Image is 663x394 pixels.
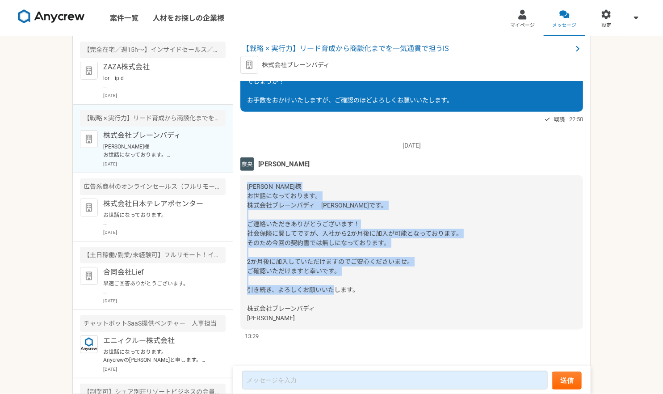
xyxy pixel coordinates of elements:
img: default_org_logo-42cde973f59100197ec2c8e796e4974ac8490bb5b08a0eb061ff975e4574aa76.png [80,62,98,80]
p: [DATE] [240,141,583,150]
p: エニィクルー株式会社 [103,335,214,346]
p: [DATE] [103,161,226,167]
p: お世話になっております。 Anycrewの[PERSON_NAME]と申します。 本案件ですが、現在別の方で進んでいる案件となりますので、その方如何でのご案内とさせていただけますでしょうか？ 貴... [103,348,214,364]
span: [PERSON_NAME]様 お世話になっております。 株式会社ブレーンバディ [PERSON_NAME]です。 ご連絡いただきありがとうございます！ 社会保険に関してですが、入社から2か月後に... [247,183,462,322]
p: [DATE] [103,229,226,236]
p: 株式会社日本テレアポセンター [103,199,214,209]
p: [DATE] [103,297,226,304]
p: [DATE] [103,92,226,99]
img: 8DqYSo04kwAAAAASUVORK5CYII= [18,9,85,24]
span: 既読 [554,114,565,125]
span: マイページ [510,22,535,29]
div: 【完全在宅／週15h〜】インサイドセールス／業界トップクラスのBtoBサービス [80,42,226,58]
img: default_org_logo-42cde973f59100197ec2c8e796e4974ac8490bb5b08a0eb061ff975e4574aa76.png [240,56,258,74]
img: unnamed.png [240,157,254,171]
span: 設定 [601,22,611,29]
span: [PERSON_NAME] [258,159,310,169]
p: 株式会社ブレーンバディ [103,130,214,141]
p: 合同会社Lief [103,267,214,278]
span: 【戦略 × 実行力】リード育成から商談化までを一気通貫で担うIS [242,43,572,54]
p: ZAZA株式会社 [103,62,214,72]
div: 【土日稼働/副業/未経験可】フルリモート！インサイドセールス募集（長期案件） [80,247,226,263]
p: [PERSON_NAME]様 お世話になっております。 株式会社ブレーンバディ [PERSON_NAME]です。 ご連絡いただきありがとうございます！ 社会保険に関してですが、入社から2か月後に... [103,143,214,159]
img: default_org_logo-42cde973f59100197ec2c8e796e4974ac8490bb5b08a0eb061ff975e4574aa76.png [80,267,98,285]
div: 広告系商材のオンラインセールス（フルリモート）募集 [80,178,226,195]
p: 株式会社ブレーンバディ [262,60,330,70]
p: [DATE] [103,366,226,373]
img: default_org_logo-42cde973f59100197ec2c8e796e4974ac8490bb5b08a0eb061ff975e4574aa76.png [80,199,98,216]
p: お世話になっております。 プロフィール拝見してとても魅力的なご経歴で、 ぜひ一度、弊社面談をお願いできないでしょうか？ [URL][DOMAIN_NAME][DOMAIN_NAME] 当社ですが... [103,211,214,227]
img: default_org_logo-42cde973f59100197ec2c8e796e4974ac8490bb5b08a0eb061ff975e4574aa76.png [80,130,98,148]
p: 早速ご回答ありがとうございます。 一度、ご面談をさせて頂きたいと思いますので、候補日時を3つ程頂いてもよろしいでしょうか。 よろしくお願いします。 [103,280,214,296]
span: 22:50 [569,115,583,123]
span: メッセージ [552,22,577,29]
img: logo_text_blue_01.png [80,335,98,353]
p: lor ip d sitametcons。 ADIPiscingelitse。 do、eiusmodtemporincididuntutlaboreetdo。 magnaaliquaenimad... [103,74,214,90]
span: 13:29 [245,332,259,340]
button: 送信 [552,372,582,390]
div: チャットボットSaaS提供ベンチャー 人事担当 [80,315,226,332]
div: 【戦略 × 実行力】リード育成から商談化までを一気通貫で担うIS [80,110,226,127]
